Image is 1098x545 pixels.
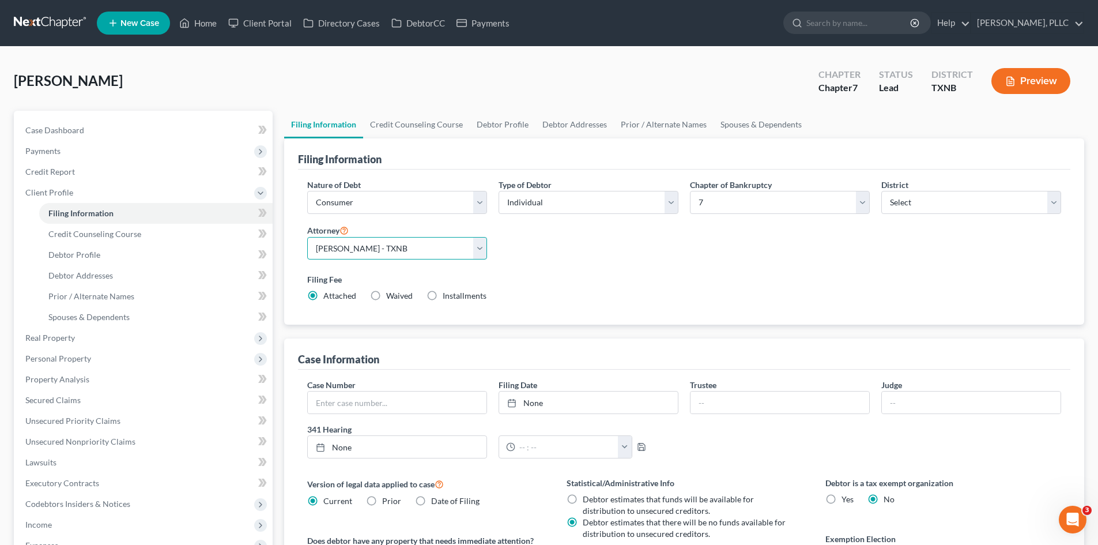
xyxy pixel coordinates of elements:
a: Credit Counseling Course [39,224,273,245]
input: -- [691,392,869,414]
span: Debtor Addresses [48,270,113,280]
div: Filing Information [298,152,382,166]
span: [PERSON_NAME] [14,72,123,89]
span: Credit Counseling Course [48,229,141,239]
span: New Case [120,19,159,28]
label: District [881,179,908,191]
a: Prior / Alternate Names [39,286,273,307]
a: DebtorCC [386,13,451,33]
span: Case Dashboard [25,125,84,135]
span: Current [323,496,352,506]
a: Case Dashboard [16,120,273,141]
a: Prior / Alternate Names [614,111,714,138]
label: Attorney [307,223,349,237]
div: Case Information [298,352,379,366]
button: Preview [991,68,1070,94]
label: Debtor is a tax exempt organization [825,477,1061,489]
div: TXNB [931,81,973,95]
span: Debtor Profile [48,250,100,260]
span: Installments [443,291,486,300]
span: Filing Information [48,208,114,218]
iframe: Intercom live chat [1059,506,1086,533]
span: Payments [25,146,61,156]
div: District [931,68,973,81]
a: Debtor Profile [39,245,273,265]
span: Property Analysis [25,374,89,384]
label: Exemption Election [825,533,1061,545]
span: Attached [323,291,356,300]
label: Filing Fee [307,273,1061,285]
span: Date of Filing [431,496,480,506]
a: Unsecured Nonpriority Claims [16,431,273,452]
a: Property Analysis [16,369,273,390]
span: Lawsuits [25,457,56,467]
span: Debtor estimates that funds will be available for distribution to unsecured creditors. [583,494,754,516]
input: -- [882,392,1061,414]
a: Home [173,13,222,33]
a: Executory Contracts [16,473,273,494]
label: 341 Hearing [301,423,684,435]
label: Nature of Debt [307,179,361,191]
div: Chapter [818,68,861,81]
span: Personal Property [25,354,91,363]
label: Version of legal data applied to case [307,477,543,491]
a: Debtor Addresses [535,111,614,138]
a: Payments [451,13,515,33]
label: Filing Date [499,379,537,391]
label: Statistical/Administrative Info [567,477,802,489]
span: Unsecured Nonpriority Claims [25,437,135,446]
a: [PERSON_NAME], PLLC [971,13,1084,33]
a: Unsecured Priority Claims [16,411,273,431]
span: Waived [386,291,413,300]
div: Status [879,68,913,81]
input: Search by name... [806,12,912,33]
a: Client Portal [222,13,297,33]
label: Trustee [690,379,716,391]
label: Judge [881,379,902,391]
span: 3 [1082,506,1092,515]
span: 7 [852,82,858,93]
a: Filing Information [39,203,273,224]
a: Credit Report [16,161,273,182]
span: Income [25,520,52,529]
a: Lawsuits [16,452,273,473]
span: Prior / Alternate Names [48,291,134,301]
a: Debtor Addresses [39,265,273,286]
span: Credit Report [25,167,75,176]
span: Client Profile [25,187,73,197]
a: Spouses & Dependents [714,111,809,138]
span: No [884,494,895,504]
a: Help [931,13,970,33]
a: Secured Claims [16,390,273,411]
label: Chapter of Bankruptcy [690,179,772,191]
a: Debtor Profile [470,111,535,138]
span: Real Property [25,333,75,343]
div: Chapter [818,81,861,95]
a: Filing Information [284,111,363,138]
input: Enter case number... [308,392,486,414]
span: Yes [842,494,854,504]
span: Codebtors Insiders & Notices [25,499,130,509]
span: Unsecured Priority Claims [25,416,120,426]
div: Lead [879,81,913,95]
a: Directory Cases [297,13,386,33]
span: Secured Claims [25,395,81,405]
span: Debtor estimates that there will be no funds available for distribution to unsecured creditors. [583,517,786,539]
label: Case Number [307,379,356,391]
span: Executory Contracts [25,478,99,488]
a: Spouses & Dependents [39,307,273,328]
input: -- : -- [515,436,618,458]
label: Type of Debtor [499,179,552,191]
span: Spouses & Dependents [48,312,130,322]
span: Prior [382,496,401,506]
a: None [499,392,678,414]
a: None [308,436,486,458]
a: Credit Counseling Course [363,111,470,138]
